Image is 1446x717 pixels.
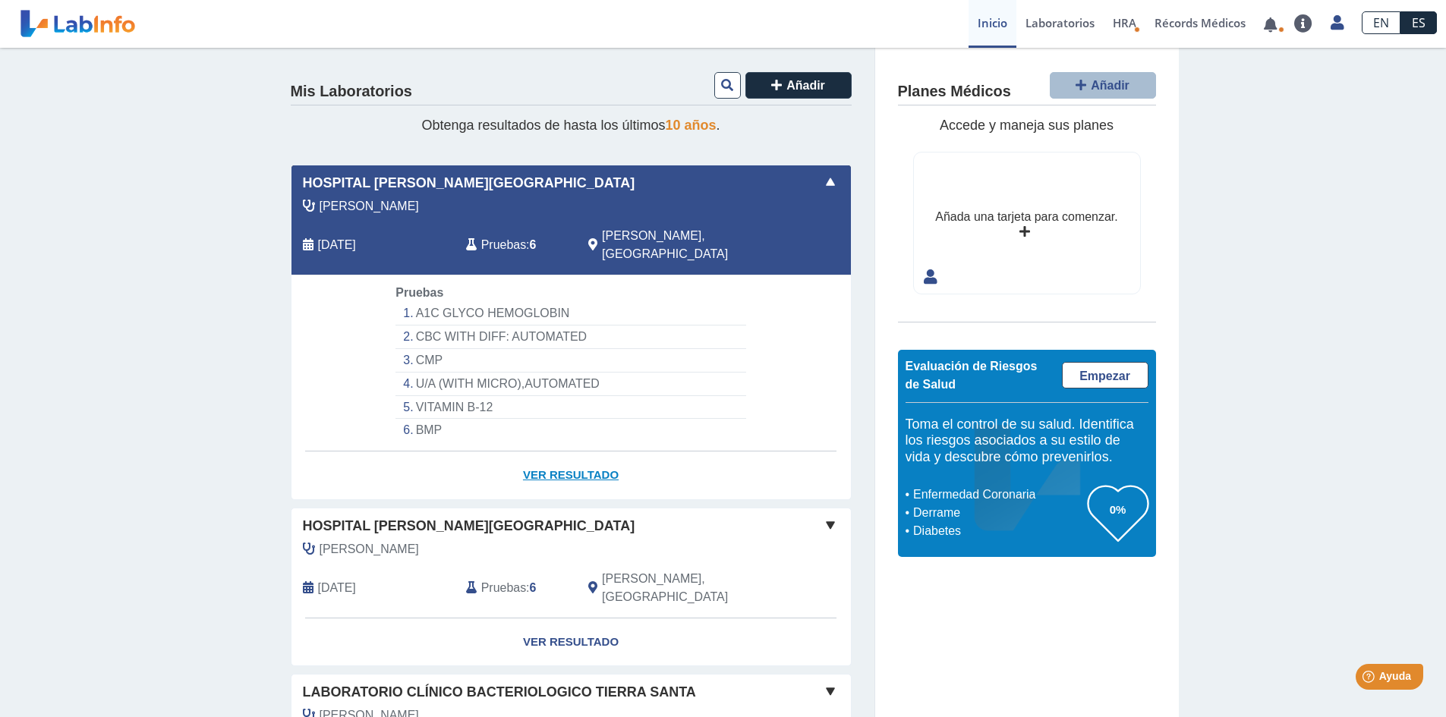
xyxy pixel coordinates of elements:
[530,581,537,594] b: 6
[1400,11,1437,34] a: ES
[395,349,745,373] li: CMP
[1062,362,1148,388] a: Empezar
[1113,15,1136,30] span: HRA
[481,579,526,597] span: Pruebas
[291,451,851,499] a: Ver Resultado
[909,486,1088,504] li: Enfermedad Coronaria
[303,682,696,703] span: Laboratorio Clínico Bacteriologico Tierra Santa
[395,373,745,396] li: U/A (WITH MICRO),AUTOMATED
[481,236,526,254] span: Pruebas
[940,118,1114,133] span: Accede y maneja sus planes
[602,570,770,606] span: Ponce, PR
[530,238,537,251] b: 6
[906,417,1148,466] h5: Toma el control de su salud. Identifica los riesgos asociados a su estilo de vida y descubre cómo...
[1088,500,1148,519] h3: 0%
[786,79,825,92] span: Añadir
[303,516,635,536] span: Hospital [PERSON_NAME][GEOGRAPHIC_DATA]
[909,522,1088,540] li: Diabetes
[320,540,419,558] span: Santiago, Alejandra
[1091,79,1129,92] span: Añadir
[395,396,745,420] li: VITAMIN B-12
[1362,11,1400,34] a: EN
[395,419,745,442] li: BMP
[320,197,419,215] span: Santiago, Alejandra
[1079,370,1130,382] span: Empezar
[1311,658,1429,700] iframe: Help widget launcher
[666,118,717,133] span: 10 años
[291,83,412,101] h4: Mis Laboratorios
[318,236,356,254] span: 2025-09-03
[935,208,1117,226] div: Añada una tarjeta para comenzar.
[455,570,577,606] div: :
[318,579,356,597] span: 2025-05-09
[421,118,720,133] span: Obtenga resultados de hasta los últimos .
[455,227,577,263] div: :
[303,173,635,193] span: Hospital [PERSON_NAME][GEOGRAPHIC_DATA]
[395,325,745,349] li: CBC WITH DIFF: AUTOMATED
[395,286,443,299] span: Pruebas
[291,618,851,666] a: Ver Resultado
[906,360,1038,391] span: Evaluación de Riesgos de Salud
[909,504,1088,522] li: Derrame
[395,302,745,325] li: A1C GLYCO HEMOGLOBIN
[898,83,1011,101] h4: Planes Médicos
[1050,72,1156,99] button: Añadir
[745,72,852,99] button: Añadir
[602,227,770,263] span: Ponce, PR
